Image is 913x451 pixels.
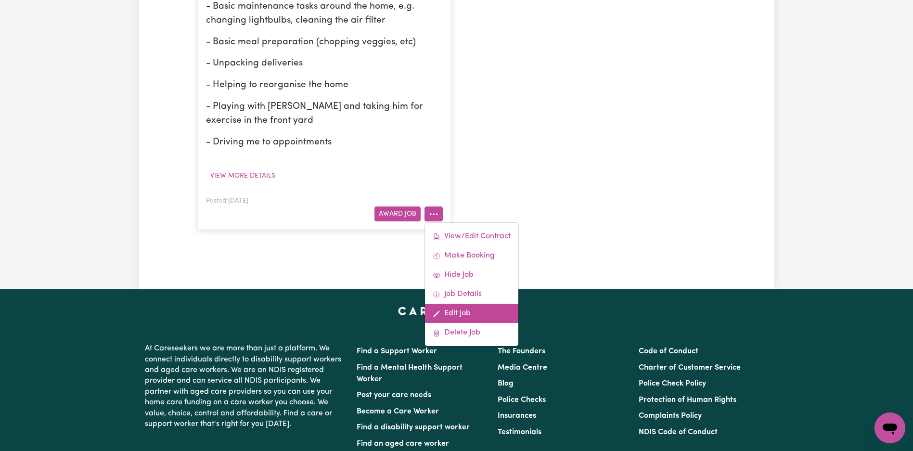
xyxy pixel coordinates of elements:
button: Award Job [374,206,421,221]
a: View/Edit Contract [425,227,518,246]
p: - Playing with [PERSON_NAME] and taking him for exercise in the front yard [206,100,443,128]
a: Make Booking [425,246,518,265]
button: More options [424,206,443,221]
a: Edit Job [425,304,518,323]
a: Find an aged care worker [357,440,449,448]
p: - Unpacking deliveries [206,57,443,71]
button: View more details [206,168,280,183]
p: - Driving me to appointments [206,136,443,150]
span: Posted: [DATE] [206,198,248,204]
p: - Basic meal preparation (chopping veggies, etc) [206,36,443,50]
a: Delete Job [425,323,518,342]
a: Media Centre [498,364,547,372]
a: The Founders [498,348,545,355]
a: Become a Care Worker [357,408,439,415]
a: Find a Mental Health Support Worker [357,364,463,383]
a: NDIS Code of Conduct [639,428,718,436]
a: Hide Job [425,265,518,284]
div: More options [424,222,519,347]
a: Blog [498,380,514,387]
a: Insurances [498,412,536,420]
a: Code of Conduct [639,348,698,355]
p: At Careseekers we are more than just a platform. We connect individuals directly to disability su... [145,339,345,433]
a: Charter of Customer Service [639,364,741,372]
iframe: Button to launch messaging window [874,412,905,443]
a: Police Checks [498,396,546,404]
a: Post your care needs [357,391,431,399]
p: - Helping to reorganise the home [206,78,443,92]
a: Careseekers home page [398,307,515,314]
a: Find a Support Worker [357,348,437,355]
a: Find a disability support worker [357,424,470,431]
a: Testimonials [498,428,541,436]
a: Job Details [425,284,518,304]
a: Police Check Policy [639,380,706,387]
a: Protection of Human Rights [639,396,736,404]
a: Complaints Policy [639,412,702,420]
